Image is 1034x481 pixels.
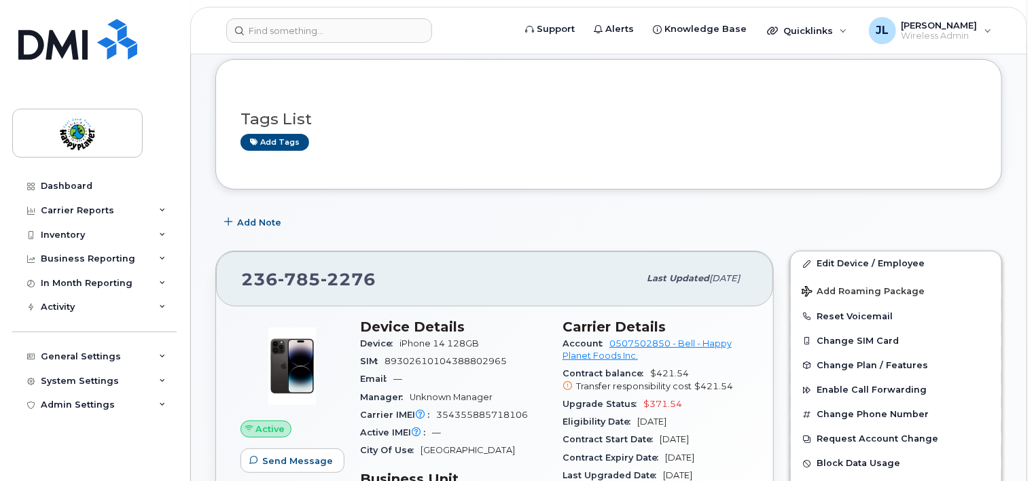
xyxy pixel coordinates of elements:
[876,22,889,39] span: JL
[563,338,609,349] span: Account
[791,353,1001,378] button: Change Plan / Features
[791,427,1001,451] button: Request Account Change
[902,31,978,41] span: Wireless Admin
[399,338,479,349] span: iPhone 14 128GB
[321,269,376,289] span: 2276
[436,410,528,420] span: 354355885718106
[240,134,309,151] a: Add tags
[563,368,749,393] span: $421.54
[563,416,637,427] span: Eligibility Date
[563,368,650,378] span: Contract balance
[360,338,399,349] span: Device
[421,445,515,455] span: [GEOGRAPHIC_DATA]
[694,381,733,391] span: $421.54
[665,452,694,463] span: [DATE]
[278,269,321,289] span: 785
[563,319,749,335] h3: Carrier Details
[660,434,689,444] span: [DATE]
[410,392,493,402] span: Unknown Manager
[817,385,927,395] span: Enable Call Forwarding
[432,427,441,438] span: —
[791,304,1001,329] button: Reset Voicemail
[643,399,682,409] span: $371.54
[563,338,732,361] a: 0507502850 - Bell - Happy Planet Foods Inc.
[360,445,421,455] span: City Of Use
[584,16,643,43] a: Alerts
[783,25,833,36] span: Quicklinks
[709,273,740,283] span: [DATE]
[256,423,285,435] span: Active
[360,410,436,420] span: Carrier IMEI
[385,356,507,366] span: 89302610104388802965
[516,16,584,43] a: Support
[251,325,333,407] img: image20231002-3703462-njx0qo.jpeg
[791,451,1001,476] button: Block Data Usage
[563,399,643,409] span: Upgrade Status
[240,111,977,128] h3: Tags List
[393,374,402,384] span: —
[664,22,747,36] span: Knowledge Base
[859,17,1001,44] div: Jeffrey Lowe
[241,269,376,289] span: 236
[360,392,410,402] span: Manager
[226,18,432,43] input: Find something...
[360,356,385,366] span: SIM
[791,402,1001,427] button: Change Phone Number
[360,319,546,335] h3: Device Details
[817,360,928,370] span: Change Plan / Features
[576,381,692,391] span: Transfer responsibility cost
[605,22,634,36] span: Alerts
[791,329,1001,353] button: Change SIM Card
[237,216,281,229] span: Add Note
[643,16,756,43] a: Knowledge Base
[563,452,665,463] span: Contract Expiry Date
[360,374,393,384] span: Email
[563,434,660,444] span: Contract Start Date
[647,273,709,283] span: Last updated
[902,20,978,31] span: [PERSON_NAME]
[262,455,333,467] span: Send Message
[537,22,575,36] span: Support
[757,17,857,44] div: Quicklinks
[663,470,692,480] span: [DATE]
[563,470,663,480] span: Last Upgraded Date
[360,427,432,438] span: Active IMEI
[802,286,925,299] span: Add Roaming Package
[637,416,666,427] span: [DATE]
[791,251,1001,276] a: Edit Device / Employee
[215,210,293,234] button: Add Note
[791,378,1001,402] button: Enable Call Forwarding
[240,448,344,473] button: Send Message
[791,277,1001,304] button: Add Roaming Package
